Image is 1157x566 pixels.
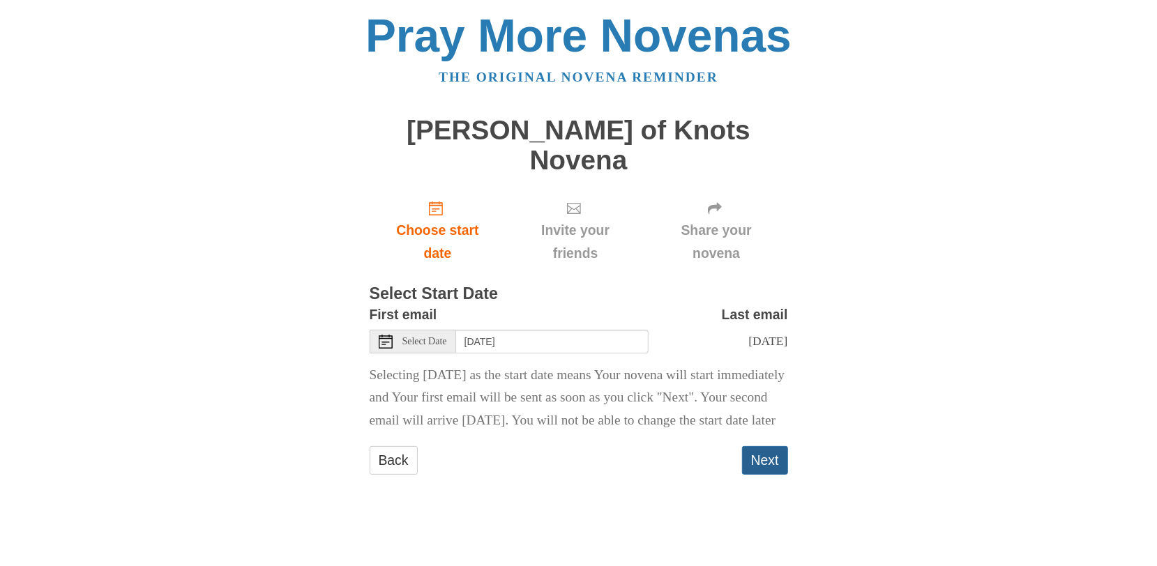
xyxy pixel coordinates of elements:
span: Choose start date [384,219,492,265]
a: Back [370,446,418,475]
button: Next [742,446,788,475]
span: [DATE] [748,334,787,348]
h1: [PERSON_NAME] of Knots Novena [370,116,788,175]
span: Select Date [402,337,447,346]
label: Last email [722,303,788,326]
a: Pray More Novenas [365,10,792,61]
div: Click "Next" to confirm your start date first. [645,189,788,272]
p: Selecting [DATE] as the start date means Your novena will start immediately and Your first email ... [370,364,788,433]
span: Invite your friends [520,219,630,265]
label: First email [370,303,437,326]
a: Choose start date [370,189,506,272]
a: The original novena reminder [439,70,718,84]
input: Use the arrow keys to pick a date [456,330,649,353]
div: Click "Next" to confirm your start date first. [506,189,644,272]
h3: Select Start Date [370,285,788,303]
span: Share your novena [659,219,774,265]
